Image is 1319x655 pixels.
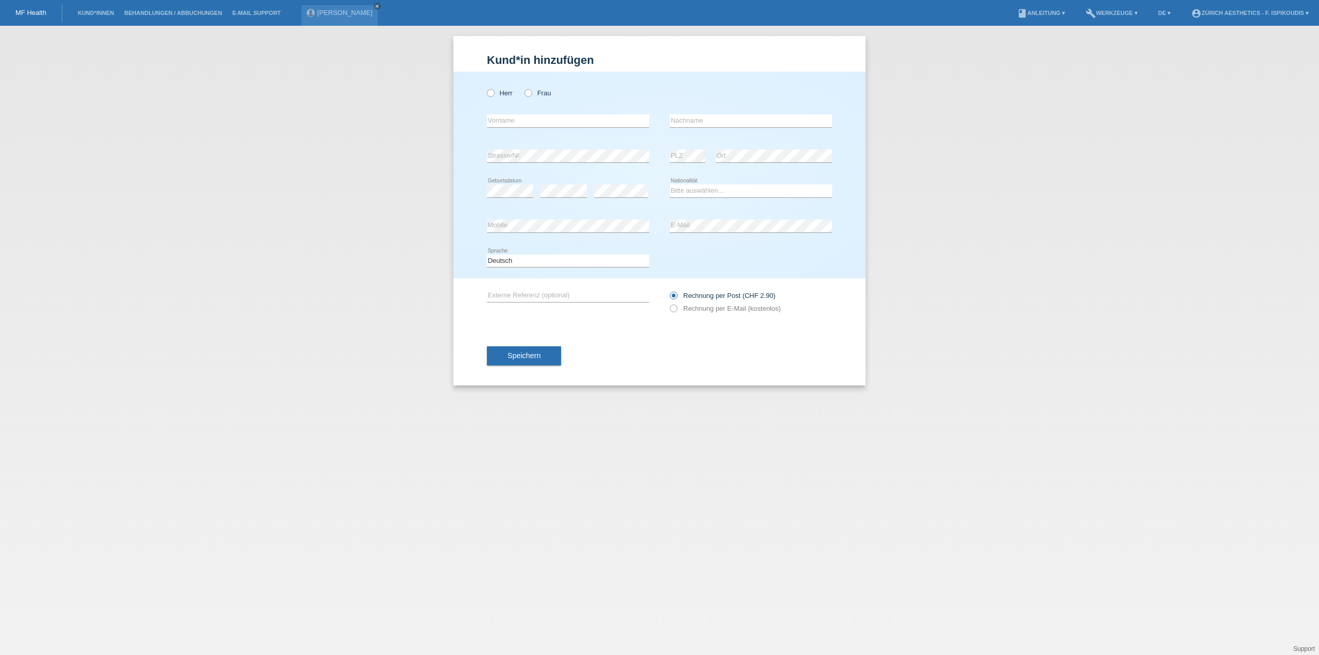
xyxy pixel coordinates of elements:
[1186,10,1314,16] a: account_circleZürich Aesthetics - F. Ispikoudis ▾
[487,346,561,366] button: Speichern
[1017,8,1027,19] i: book
[1153,10,1176,16] a: DE ▾
[374,3,381,10] a: close
[15,9,46,16] a: MF Health
[487,89,494,96] input: Herr
[670,305,677,317] input: Rechnung per E-Mail (kostenlos)
[487,54,832,66] h1: Kund*in hinzufügen
[1191,8,1202,19] i: account_circle
[525,89,551,97] label: Frau
[1012,10,1070,16] a: bookAnleitung ▾
[1080,10,1143,16] a: buildWerkzeuge ▾
[1293,645,1315,652] a: Support
[670,305,781,312] label: Rechnung per E-Mail (kostenlos)
[508,351,540,360] span: Speichern
[525,89,531,96] input: Frau
[73,10,119,16] a: Kund*innen
[227,10,286,16] a: E-Mail Support
[119,10,227,16] a: Behandlungen / Abbuchungen
[317,9,373,16] a: [PERSON_NAME]
[670,292,775,299] label: Rechnung per Post (CHF 2.90)
[1086,8,1096,19] i: build
[670,292,677,305] input: Rechnung per Post (CHF 2.90)
[375,4,380,9] i: close
[487,89,513,97] label: Herr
